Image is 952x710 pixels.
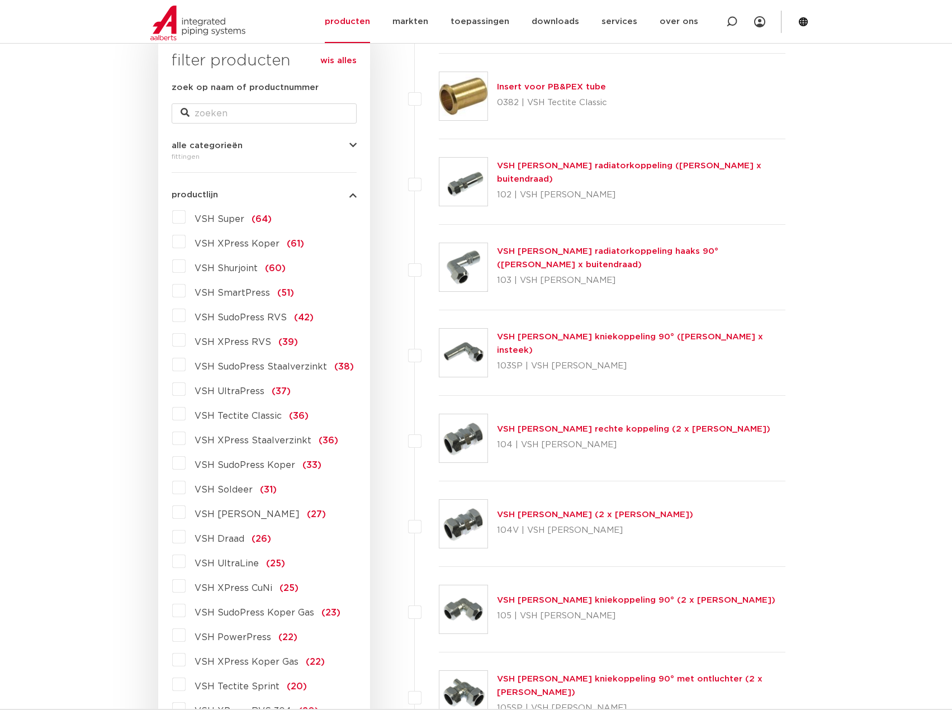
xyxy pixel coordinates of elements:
[195,338,271,347] span: VSH XPress RVS
[497,186,786,204] p: 102 | VSH [PERSON_NAME]
[302,461,321,470] span: (33)
[195,534,244,543] span: VSH Draad
[195,264,258,273] span: VSH Shurjoint
[280,584,299,593] span: (25)
[439,414,487,462] img: Thumbnail for VSH Klem rechte koppeling (2 x klem)
[497,436,770,454] p: 104 | VSH [PERSON_NAME]
[195,485,253,494] span: VSH Soldeer
[195,657,299,666] span: VSH XPress Koper Gas
[195,436,311,445] span: VSH XPress Staalverzinkt
[497,607,775,625] p: 105 | VSH [PERSON_NAME]
[497,675,762,697] a: VSH [PERSON_NAME] kniekoppeling 90° met ontluchter (2 x [PERSON_NAME])
[278,633,297,642] span: (22)
[195,362,327,371] span: VSH SudoPress Staalverzinkt
[195,239,280,248] span: VSH XPress Koper
[497,522,693,539] p: 104V | VSH [PERSON_NAME]
[195,387,264,396] span: VSH UltraPress
[294,313,314,322] span: (42)
[439,500,487,548] img: Thumbnail for VSH Klem verloop (2 x klem)
[195,682,280,691] span: VSH Tectite Sprint
[172,103,357,124] input: zoeken
[195,288,270,297] span: VSH SmartPress
[439,72,487,120] img: Thumbnail for Insert voor PB&PEX tube
[439,158,487,206] img: Thumbnail for VSH Klem radiatorkoppeling (klem x buitendraad)
[497,272,786,290] p: 103 | VSH [PERSON_NAME]
[172,141,357,150] button: alle categorieën
[306,657,325,666] span: (22)
[277,288,294,297] span: (51)
[497,162,761,183] a: VSH [PERSON_NAME] radiatorkoppeling ([PERSON_NAME] x buitendraad)
[497,596,775,604] a: VSH [PERSON_NAME] kniekoppeling 90° (2 x [PERSON_NAME])
[272,387,291,396] span: (37)
[497,94,607,112] p: 0382 | VSH Tectite Classic
[265,264,286,273] span: (60)
[260,485,277,494] span: (31)
[172,191,357,199] button: productlijn
[439,585,487,633] img: Thumbnail for VSH Klem kniekoppeling 90° (2 x klem)
[497,247,718,269] a: VSH [PERSON_NAME] radiatorkoppeling haaks 90° ([PERSON_NAME] x buitendraad)
[172,50,357,72] h3: filter producten
[321,608,340,617] span: (23)
[497,83,606,91] a: Insert voor PB&PEX tube
[195,633,271,642] span: VSH PowerPress
[195,215,244,224] span: VSH Super
[497,357,786,375] p: 103SP | VSH [PERSON_NAME]
[497,510,693,519] a: VSH [PERSON_NAME] (2 x [PERSON_NAME])
[172,141,243,150] span: alle categorieën
[439,243,487,291] img: Thumbnail for VSH Klem radiatorkoppeling haaks 90° (klem x buitendraad)
[287,682,307,691] span: (20)
[172,150,357,163] div: fittingen
[266,559,285,568] span: (25)
[252,215,272,224] span: (64)
[195,411,282,420] span: VSH Tectite Classic
[195,608,314,617] span: VSH SudoPress Koper Gas
[195,510,300,519] span: VSH [PERSON_NAME]
[307,510,326,519] span: (27)
[497,425,770,433] a: VSH [PERSON_NAME] rechte koppeling (2 x [PERSON_NAME])
[319,436,338,445] span: (36)
[287,239,304,248] span: (61)
[278,338,298,347] span: (39)
[172,81,319,94] label: zoek op naam of productnummer
[334,362,354,371] span: (38)
[289,411,309,420] span: (36)
[497,333,763,354] a: VSH [PERSON_NAME] kniekoppeling 90° ([PERSON_NAME] x insteek)
[172,191,218,199] span: productlijn
[252,534,271,543] span: (26)
[195,559,259,568] span: VSH UltraLine
[195,584,272,593] span: VSH XPress CuNi
[320,54,357,68] a: wis alles
[195,461,295,470] span: VSH SudoPress Koper
[195,313,287,322] span: VSH SudoPress RVS
[439,329,487,377] img: Thumbnail for VSH Klem kniekoppeling 90° (klem x insteek)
